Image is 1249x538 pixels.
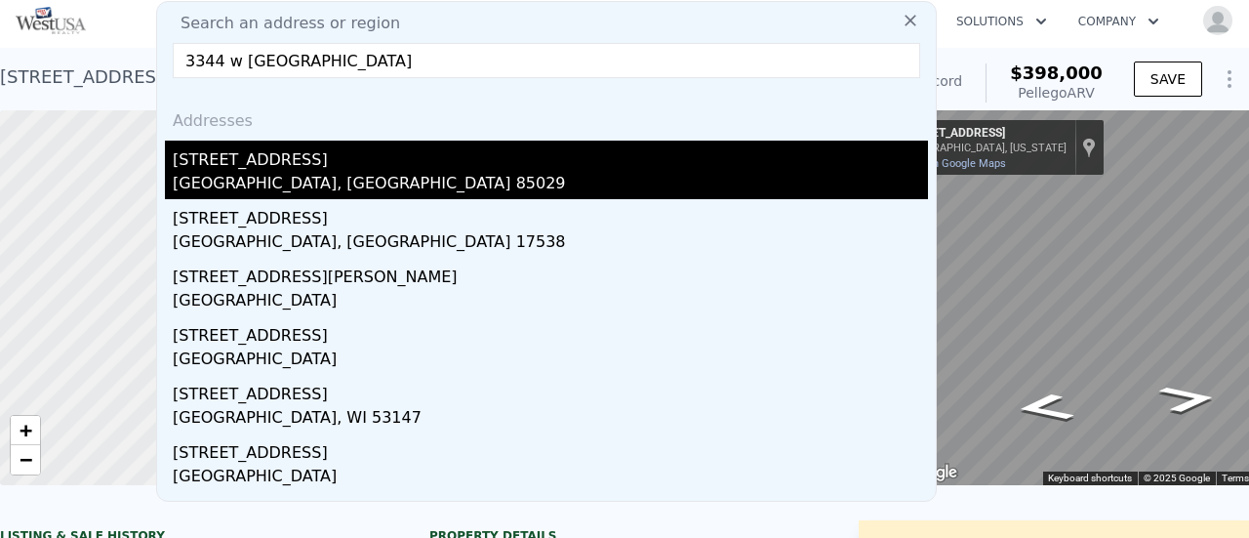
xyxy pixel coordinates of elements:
div: Pellego ARV [1010,83,1103,103]
a: View on Google Maps [901,157,1006,170]
div: [STREET_ADDRESS] [173,492,928,523]
div: [STREET_ADDRESS] [901,126,1067,142]
path: Go West, W Bloomfield Rd [990,387,1100,429]
a: Zoom in [11,416,40,445]
button: Keyboard shortcuts [1048,472,1132,485]
img: Pellego [16,7,86,34]
span: Search an address or region [165,12,400,35]
span: © 2025 Google [1144,473,1210,483]
div: Addresses [165,94,928,141]
path: Go East, W Bloomfield Rd [1135,378,1242,420]
button: Company [1063,4,1175,39]
div: [GEOGRAPHIC_DATA] [173,348,928,375]
div: [GEOGRAPHIC_DATA], [US_STATE] [901,142,1067,154]
input: Enter an address, city, region, neighborhood or zip code [173,43,920,78]
div: [STREET_ADDRESS] [173,434,928,465]
div: [GEOGRAPHIC_DATA], WI 53147 [173,406,928,434]
div: [GEOGRAPHIC_DATA] [173,289,928,316]
a: Show location on map [1082,137,1096,158]
div: [GEOGRAPHIC_DATA] [173,465,928,492]
img: avatar [1202,5,1233,36]
div: [GEOGRAPHIC_DATA], [GEOGRAPHIC_DATA] 85029 [173,172,928,199]
div: [GEOGRAPHIC_DATA], [GEOGRAPHIC_DATA] 17538 [173,230,928,258]
div: [STREET_ADDRESS][PERSON_NAME] [173,258,928,289]
button: SAVE [1134,62,1202,97]
a: Terms (opens in new tab) [1222,473,1249,483]
div: [STREET_ADDRESS] [173,375,928,406]
a: Zoom out [11,445,40,475]
div: [STREET_ADDRESS] [173,316,928,348]
div: [STREET_ADDRESS] [173,141,928,172]
div: [STREET_ADDRESS] [173,199,928,230]
span: $398,000 [1010,62,1103,83]
span: + [20,418,32,442]
span: − [20,447,32,472]
button: Solutions [941,4,1063,39]
button: Show Options [1210,60,1249,99]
